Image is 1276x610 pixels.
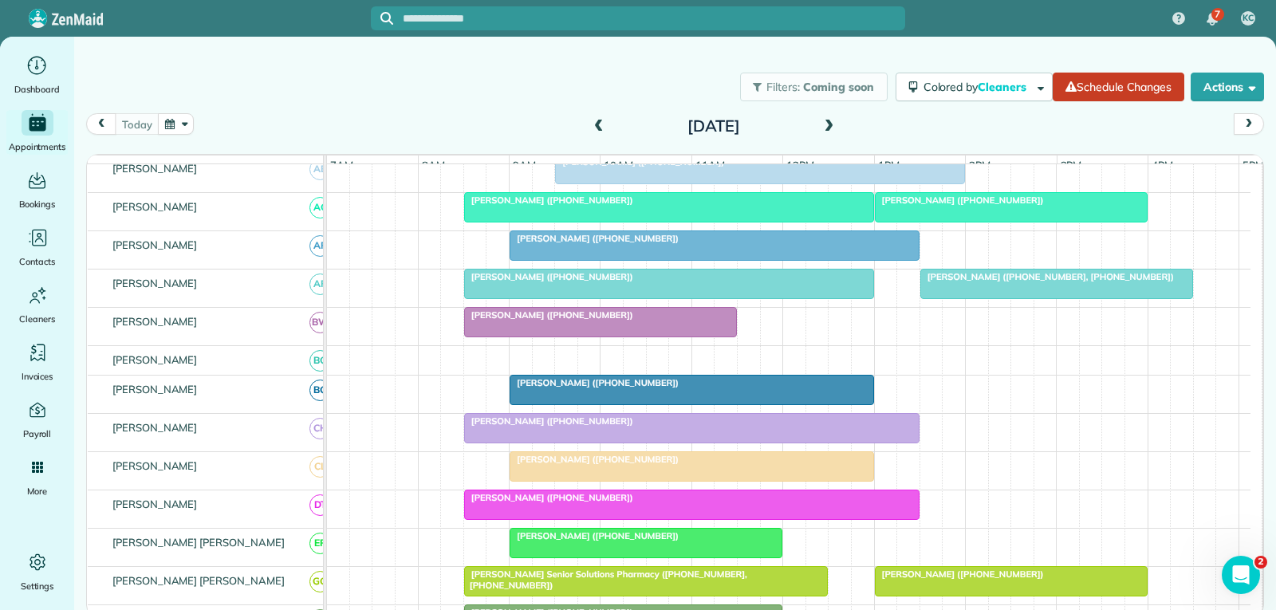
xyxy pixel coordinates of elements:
span: 7 [1215,8,1220,21]
h2: [DATE] [614,117,813,135]
button: Focus search [371,12,393,25]
a: Settings [6,549,68,594]
span: [PERSON_NAME] ([PHONE_NUMBER]) [874,569,1045,580]
span: Invoices [22,368,53,384]
span: [PERSON_NAME] ([PHONE_NUMBER]) [463,195,634,206]
span: EP [309,533,331,554]
span: AF [309,274,331,295]
span: 12pm [783,159,817,171]
span: [PERSON_NAME] [109,238,201,251]
span: [PERSON_NAME] ([PHONE_NUMBER], [PHONE_NUMBER]) [920,271,1175,282]
span: [PERSON_NAME] [109,353,201,366]
a: Schedule Changes [1053,73,1184,101]
a: Cleaners [6,282,68,327]
span: [PERSON_NAME] ([PHONE_NUMBER]) [509,233,679,244]
div: 7 unread notifications [1195,2,1229,37]
span: [PERSON_NAME] [109,277,201,289]
span: BW [309,312,331,333]
span: 2 [1254,556,1267,569]
span: [PERSON_NAME] ([PHONE_NUMBER]) [463,492,634,503]
span: BC [309,350,331,372]
span: 7am [327,159,356,171]
button: prev [86,113,116,135]
span: CL [309,456,331,478]
button: today [115,113,159,135]
svg: Focus search [380,12,393,25]
span: [PERSON_NAME] ([PHONE_NUMBER]) [509,377,679,388]
span: [PERSON_NAME] [109,162,201,175]
span: [PERSON_NAME] [109,200,201,213]
span: [PERSON_NAME] ([PHONE_NUMBER]) [463,309,634,321]
span: GG [309,571,331,592]
span: BG [309,380,331,401]
span: [PERSON_NAME] [PERSON_NAME] [109,574,288,587]
a: Invoices [6,340,68,384]
span: Appointments [9,139,66,155]
span: Cleaners [19,311,55,327]
span: [PERSON_NAME] [109,315,201,328]
span: [PERSON_NAME] ([PHONE_NUMBER]) [509,454,679,465]
button: Colored byCleaners [896,73,1053,101]
span: [PERSON_NAME] ([PHONE_NUMBER]) [509,530,679,541]
a: Bookings [6,167,68,212]
span: AC [309,197,331,218]
span: Payroll [23,426,52,442]
span: 4pm [1148,159,1176,171]
button: next [1234,113,1264,135]
span: Filters: [766,80,800,94]
span: KC [1243,12,1254,25]
span: Bookings [19,196,56,212]
span: 11am [692,159,728,171]
span: [PERSON_NAME] [109,421,201,434]
span: CH [309,418,331,439]
span: More [27,483,47,499]
span: AB [309,159,331,180]
span: 3pm [1057,159,1085,171]
span: 10am [601,159,636,171]
iframe: Intercom live chat [1222,556,1260,594]
button: Actions [1191,73,1264,101]
span: Coming soon [803,80,875,94]
span: 2pm [966,159,994,171]
span: [PERSON_NAME] ([PHONE_NUMBER]) [874,195,1045,206]
span: Contacts [19,254,55,270]
a: Contacts [6,225,68,270]
a: Appointments [6,110,68,155]
span: Dashboard [14,81,60,97]
span: [PERSON_NAME] [109,498,201,510]
span: AF [309,235,331,257]
span: [PERSON_NAME] ([PHONE_NUMBER]) [463,271,634,282]
span: Cleaners [978,80,1029,94]
span: [PERSON_NAME] [109,459,201,472]
span: DT [309,494,331,516]
a: Payroll [6,397,68,442]
span: Colored by [924,80,1032,94]
span: [PERSON_NAME] ([PHONE_NUMBER]) [463,415,634,427]
span: 9am [510,159,539,171]
span: [PERSON_NAME] [PERSON_NAME] [109,536,288,549]
span: 5pm [1239,159,1267,171]
span: [PERSON_NAME] Senior Solutions Pharmacy ([PHONE_NUMBER], [PHONE_NUMBER]) [463,569,747,591]
span: 8am [419,159,448,171]
span: Settings [21,578,54,594]
span: 1pm [875,159,903,171]
span: [PERSON_NAME] [109,383,201,396]
a: Dashboard [6,53,68,97]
